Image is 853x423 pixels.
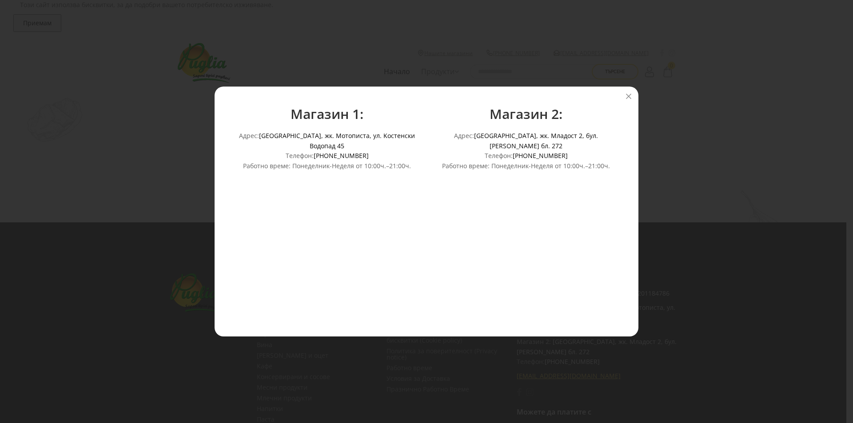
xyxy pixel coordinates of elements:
[433,106,619,122] div: Магазин 2:
[426,106,626,181] div: Адрес: Телефон: Работно време: Понеделник-Неделя от 10:00ч.–21:00ч.
[474,131,598,150] a: [GEOGRAPHIC_DATA], жк. Младост 2, бул. [PERSON_NAME] бл. 272
[513,151,568,160] a: [PHONE_NUMBER]
[259,131,415,150] a: [GEOGRAPHIC_DATA], жк. Мотописта, ул. Kостенски Водопад 45
[227,106,426,181] div: Адрес: Телефон: Работно време: Понеделник-Неделя от 10:00ч.–21:00ч.
[619,87,638,106] button: Close
[234,106,420,122] div: Магазин 1:
[314,151,369,160] a: [PHONE_NUMBER]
